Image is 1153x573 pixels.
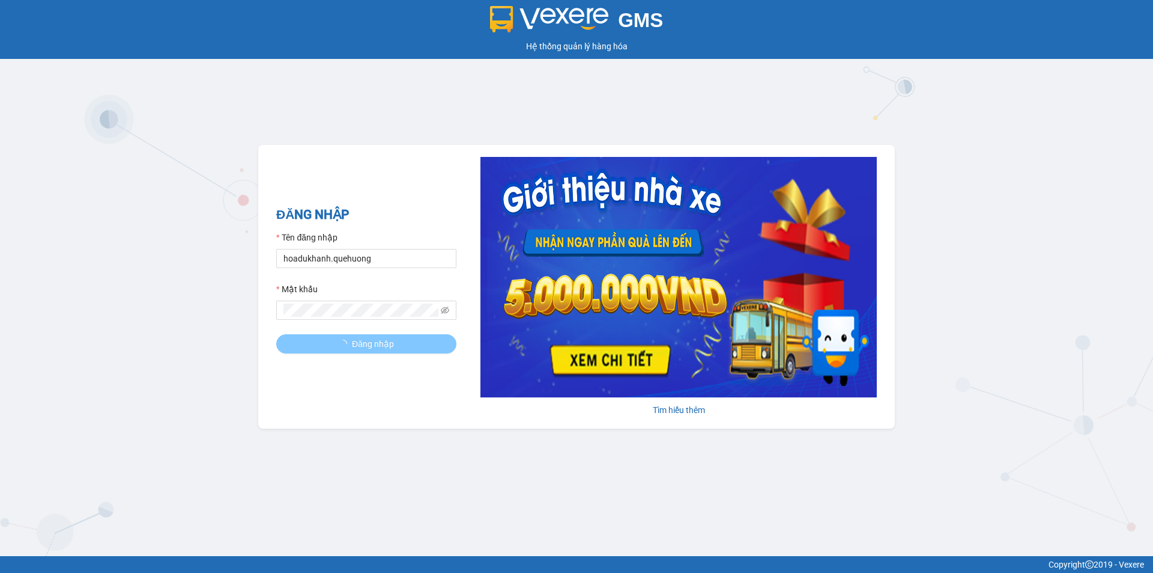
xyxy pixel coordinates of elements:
[3,40,1150,53] div: Hệ thống quản lý hàng hóa
[339,340,352,348] span: loading
[1085,560,1094,569] span: copyright
[276,205,456,225] h2: ĐĂNG NHẬP
[480,403,877,417] div: Tìm hiểu thêm
[276,283,318,296] label: Mật khẩu
[352,337,394,351] span: Đăng nhập
[490,6,609,32] img: logo 2
[276,249,456,268] input: Tên đăng nhập
[276,231,337,244] label: Tên đăng nhập
[480,157,877,397] img: banner-0
[283,304,438,317] input: Mật khẩu
[9,558,1144,571] div: Copyright 2019 - Vexere
[618,9,663,31] span: GMS
[441,306,449,314] span: eye-invisible
[490,18,664,28] a: GMS
[276,334,456,354] button: Đăng nhập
